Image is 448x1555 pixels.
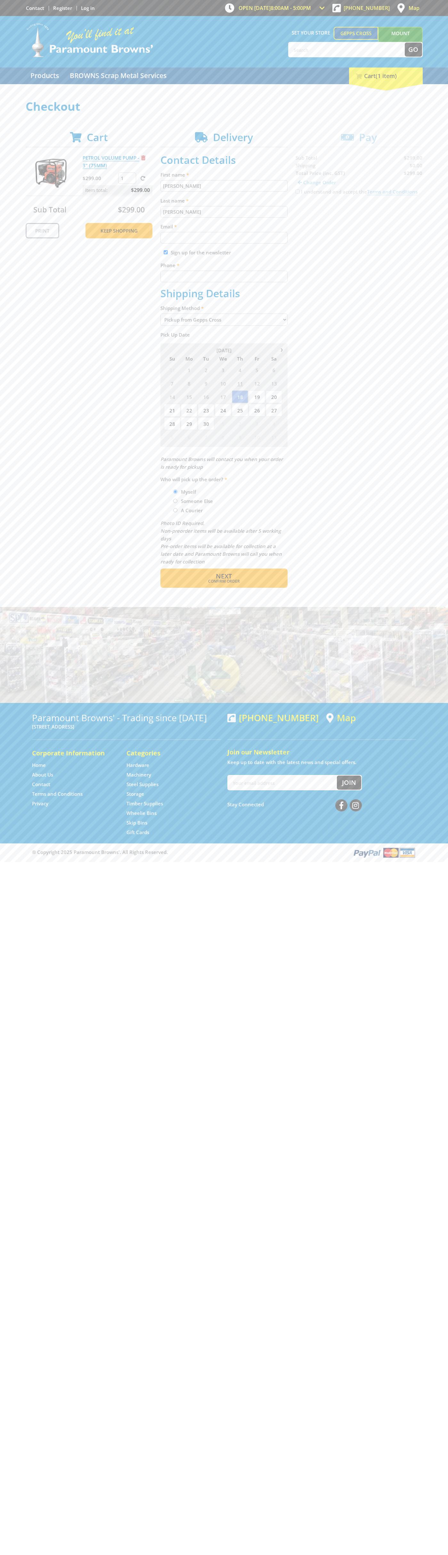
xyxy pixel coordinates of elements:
[32,791,83,797] a: Go to the Terms and Conditions page
[215,390,231,403] span: 17
[181,355,197,363] span: Mo
[126,829,149,836] a: Go to the Gift Cards page
[126,810,157,817] a: Go to the Wheelie Bins page
[160,271,288,282] input: Please enter your telephone number.
[164,390,180,403] span: 14
[378,27,423,51] a: Mount [PERSON_NAME]
[349,68,423,84] div: Cart
[326,713,356,723] a: View a map of Gepps Cross location
[126,781,159,788] a: Go to the Steel Supplies page
[126,749,208,758] h5: Categories
[228,776,337,790] input: Your email address
[181,390,197,403] span: 15
[83,174,117,182] p: $299.00
[239,4,311,12] span: OPEN [DATE]
[26,847,423,858] div: ® Copyright 2025 Paramount Browns'. All Rights Reserved.
[160,456,283,470] em: Paramount Browns will contact you when your order is ready for pickup
[26,100,423,113] h1: Checkout
[198,355,214,363] span: Tu
[266,363,282,376] span: 6
[181,377,197,390] span: 8
[26,22,154,58] img: Paramount Browns'
[232,390,248,403] span: 18
[160,569,288,588] button: Next Confirm order
[173,499,177,503] input: Please select who will pick up the order.
[26,223,59,238] a: Print
[215,431,231,443] span: 8
[198,390,214,403] span: 16
[164,363,180,376] span: 31
[160,261,288,269] label: Phone
[334,27,378,40] a: Gepps Cross
[32,749,114,758] h5: Corporate Information
[179,496,215,506] label: Someone Else
[198,377,214,390] span: 9
[215,404,231,417] span: 24
[179,486,198,497] label: Myself
[173,490,177,494] input: Please select who will pick up the order.
[271,4,311,12] span: 8:00am - 5:00pm
[181,363,197,376] span: 1
[179,505,205,516] label: A Courier
[32,781,50,788] a: Go to the Contact page
[232,404,248,417] span: 25
[266,404,282,417] span: 27
[164,417,180,430] span: 28
[249,431,265,443] span: 10
[181,417,197,430] span: 29
[160,154,288,166] h2: Contact Details
[227,797,362,812] div: Stay Connected
[118,204,145,215] span: $299.00
[216,347,232,354] span: [DATE]
[164,404,180,417] span: 21
[215,363,231,376] span: 3
[32,800,48,807] a: Go to the Privacy page
[232,417,248,430] span: 2
[337,776,361,790] button: Join
[352,847,416,858] img: PayPal, Mastercard, Visa accepted
[126,762,149,769] a: Go to the Hardware page
[32,713,221,723] h3: Paramount Browns' - Trading since [DATE]
[164,377,180,390] span: 7
[227,758,416,766] p: Keep up to date with the latest news and special offers.
[215,417,231,430] span: 1
[126,800,163,807] a: Go to the Timber Supplies page
[249,355,265,363] span: Fr
[232,377,248,390] span: 11
[53,5,72,11] a: Go to the registration page
[32,762,46,769] a: Go to the Home page
[181,431,197,443] span: 6
[160,287,288,299] h2: Shipping Details
[232,363,248,376] span: 4
[160,232,288,243] input: Please enter your email address.
[131,185,150,195] span: $299.00
[160,475,288,483] label: Who will pick up the order?
[215,355,231,363] span: We
[26,5,44,11] a: Go to the Contact page
[141,155,145,161] a: Remove from cart
[215,377,231,390] span: 10
[32,771,53,778] a: Go to the About Us page
[266,390,282,403] span: 20
[405,43,422,57] button: Go
[26,68,64,84] a: Go to the Products page
[289,43,405,57] input: Search
[160,314,288,326] select: Please select a shipping method.
[174,579,274,583] span: Confirm order
[160,171,288,179] label: First name
[173,508,177,512] input: Please select who will pick up the order.
[198,404,214,417] span: 23
[266,417,282,430] span: 4
[288,27,334,38] span: Set your store
[160,197,288,204] label: Last name
[232,355,248,363] span: Th
[376,72,397,80] span: (1 item)
[249,363,265,376] span: 5
[86,223,152,238] a: Keep Shopping
[249,404,265,417] span: 26
[198,431,214,443] span: 7
[249,390,265,403] span: 19
[164,431,180,443] span: 5
[160,206,288,218] input: Please enter your last name.
[126,819,147,826] a: Go to the Skip Bins page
